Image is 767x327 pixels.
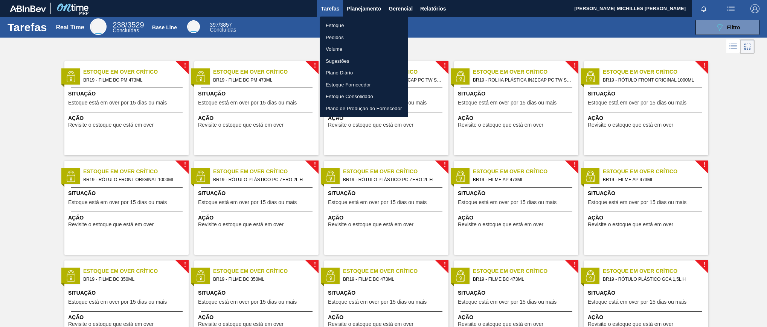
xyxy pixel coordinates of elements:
a: Estoque Consolidado [320,91,408,103]
a: Plano de Produção do Fornecedor [320,103,408,115]
a: Plano Diário [320,67,408,79]
a: Estoque [320,20,408,32]
a: Pedidos [320,32,408,44]
a: Sugestões [320,55,408,67]
a: Estoque Fornecedor [320,79,408,91]
a: Volume [320,43,408,55]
